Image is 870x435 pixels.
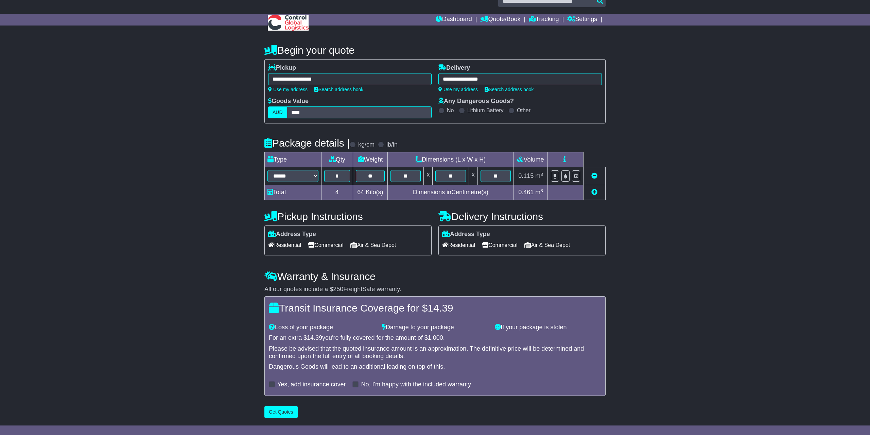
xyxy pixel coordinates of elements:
span: 14.39 [307,334,322,341]
span: Residential [442,240,475,250]
span: Residential [268,240,301,250]
span: Air & Sea Depot [350,240,396,250]
label: Address Type [442,231,490,238]
label: kg/cm [358,141,375,149]
span: Commercial [308,240,343,250]
h4: Warranty & Insurance [264,271,606,282]
label: Lithium Battery [467,107,504,114]
label: lb/in [386,141,398,149]
button: Get Quotes [264,406,298,418]
div: Please be advised that the quoted insurance amount is an approximation. The definitive price will... [269,345,601,360]
label: Address Type [268,231,316,238]
a: Dashboard [436,14,472,26]
span: 0.461 [518,189,534,196]
td: Qty [321,152,353,167]
td: 4 [321,185,353,200]
a: Remove this item [591,172,597,179]
div: Damage to your package [379,324,492,331]
div: For an extra $ you're fully covered for the amount of $ . [269,334,601,342]
label: Yes, add insurance cover [277,381,346,388]
span: 250 [333,286,343,292]
td: Dimensions in Centimetre(s) [388,185,514,200]
td: x [424,167,433,185]
span: Commercial [482,240,517,250]
span: 0.115 [518,172,534,179]
div: Dangerous Goods will lead to an additional loading on top of this. [269,363,601,371]
sup: 3 [540,172,543,177]
label: No [447,107,454,114]
label: No, I'm happy with the included warranty [361,381,471,388]
td: Weight [353,152,388,167]
a: Tracking [529,14,559,26]
a: Use my address [438,87,478,92]
a: Add new item [591,189,597,196]
td: Kilo(s) [353,185,388,200]
td: Dimensions (L x W x H) [388,152,514,167]
td: Total [265,185,321,200]
label: Any Dangerous Goods? [438,98,514,105]
sup: 3 [540,188,543,193]
a: Settings [567,14,597,26]
span: m [535,172,543,179]
a: Quote/Book [480,14,520,26]
h4: Begin your quote [264,45,606,56]
a: Search address book [314,87,363,92]
h4: Transit Insurance Coverage for $ [269,302,601,314]
h4: Package details | [264,137,350,149]
span: 1,000 [428,334,443,341]
td: x [469,167,477,185]
td: Volume [514,152,547,167]
label: Goods Value [268,98,309,105]
label: Delivery [438,64,470,72]
div: If your package is stolen [491,324,605,331]
div: All our quotes include a $ FreightSafe warranty. [264,286,606,293]
span: m [535,189,543,196]
a: Use my address [268,87,308,92]
label: AUD [268,106,287,118]
h4: Pickup Instructions [264,211,432,222]
label: Other [517,107,530,114]
span: 64 [357,189,364,196]
h4: Delivery Instructions [438,211,606,222]
label: Pickup [268,64,296,72]
a: Search address book [485,87,534,92]
span: 14.39 [428,302,453,314]
span: Air & Sea Depot [524,240,570,250]
div: Loss of your package [265,324,379,331]
td: Type [265,152,321,167]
